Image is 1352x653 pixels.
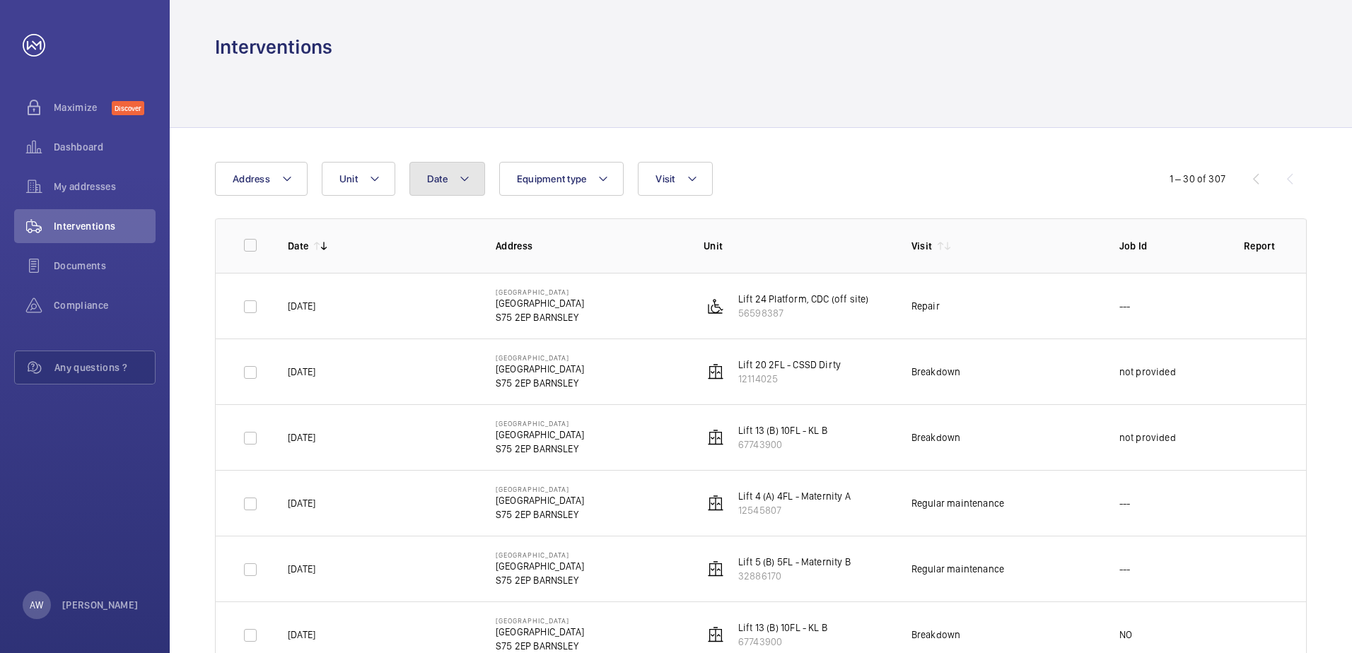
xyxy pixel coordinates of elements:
[288,562,315,576] p: [DATE]
[62,598,139,612] p: [PERSON_NAME]
[499,162,624,196] button: Equipment type
[496,353,584,362] p: [GEOGRAPHIC_DATA]
[707,298,724,314] img: platform_lift.svg
[911,365,961,379] div: Breakdown
[496,551,584,559] p: [GEOGRAPHIC_DATA]
[288,299,315,313] p: [DATE]
[738,423,827,437] p: Lift 13 (B) 10FL - KL B
[1119,239,1221,253] p: Job Id
[496,625,584,639] p: [GEOGRAPHIC_DATA]
[54,360,155,375] span: Any questions ?
[496,239,681,253] p: Address
[1119,496,1131,510] p: ---
[1119,430,1176,445] p: not provided
[409,162,485,196] button: Date
[496,616,584,625] p: [GEOGRAPHIC_DATA]
[1119,562,1131,576] p: ---
[704,239,889,253] p: Unit
[215,162,308,196] button: Address
[707,363,724,380] img: elevator.svg
[496,419,584,428] p: [GEOGRAPHIC_DATA]
[288,365,315,379] p: [DATE]
[288,430,315,445] p: [DATE]
[54,298,156,312] span: Compliance
[738,620,827,635] p: Lift 13 (B) 10FL - KL B
[496,507,584,522] p: S75 2EP BARNSLEY
[738,437,827,452] p: 67743900
[496,559,584,573] p: [GEOGRAPHIC_DATA]
[911,430,961,445] div: Breakdown
[911,562,1004,576] div: Regular maintenance
[738,292,869,306] p: Lift 24 Platform, CDC (off site)
[54,259,156,273] span: Documents
[911,496,1004,510] div: Regular maintenance
[655,173,675,184] span: Visit
[215,34,332,60] h1: Interventions
[1119,299,1131,313] p: ---
[496,376,584,390] p: S75 2EP BARNSLEY
[54,140,156,154] span: Dashboard
[738,555,851,569] p: Lift 5 (B) 5FL - Maternity B
[54,180,156,194] span: My addresses
[1119,628,1132,642] p: NO
[707,560,724,577] img: elevator.svg
[496,573,584,587] p: S75 2EP BARNSLEY
[911,299,940,313] div: Repair
[738,489,851,503] p: Lift 4 (A) 4FL - Maternity A
[1119,365,1176,379] p: not provided
[707,429,724,446] img: elevator.svg
[517,173,587,184] span: Equipment type
[288,496,315,510] p: [DATE]
[738,358,841,372] p: Lift 20 2FL - CSSD Dirty
[496,442,584,456] p: S75 2EP BARNSLEY
[30,598,43,612] p: AW
[738,306,869,320] p: 56598387
[911,239,933,253] p: Visit
[496,288,584,296] p: [GEOGRAPHIC_DATA]
[738,635,827,649] p: 67743900
[54,100,112,114] span: Maximize
[707,495,724,512] img: elevator.svg
[1244,239,1278,253] p: Report
[496,362,584,376] p: [GEOGRAPHIC_DATA]
[496,493,584,507] p: [GEOGRAPHIC_DATA]
[638,162,712,196] button: Visit
[288,239,308,253] p: Date
[496,428,584,442] p: [GEOGRAPHIC_DATA]
[288,628,315,642] p: [DATE]
[496,296,584,310] p: [GEOGRAPHIC_DATA]
[339,173,358,184] span: Unit
[54,219,156,233] span: Interventions
[496,310,584,324] p: S75 2EP BARNSLEY
[1170,172,1225,186] div: 1 – 30 of 307
[738,503,851,517] p: 12545807
[738,569,851,583] p: 32886170
[233,173,270,184] span: Address
[496,639,584,653] p: S75 2EP BARNSLEY
[322,162,395,196] button: Unit
[112,101,144,115] span: Discover
[738,372,841,386] p: 12114025
[496,485,584,493] p: [GEOGRAPHIC_DATA]
[911,628,961,642] div: Breakdown
[707,626,724,643] img: elevator.svg
[427,173,448,184] span: Date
